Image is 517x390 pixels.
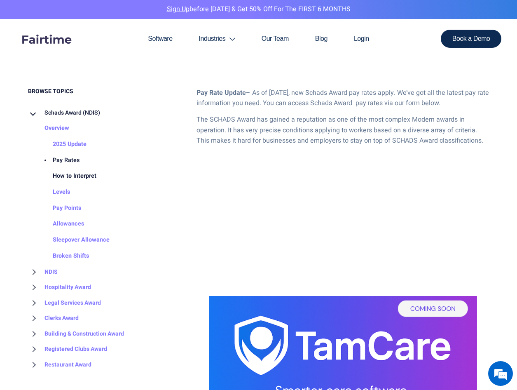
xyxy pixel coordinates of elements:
[197,160,487,284] iframe: Looking for Schads Award Pay Rates?
[36,200,81,216] a: Pay Points
[28,280,91,295] a: Hospitality Award
[28,88,184,372] div: BROWSE TOPICS
[28,357,91,373] a: Restaurant Award
[28,310,79,326] a: Clerks Award
[28,105,100,121] a: Schads Award (NDIS)
[36,216,84,232] a: Allowances
[167,4,189,14] a: Sign Up
[341,19,382,59] a: Login
[186,19,248,59] a: Industries
[197,88,489,109] p: – As of [DATE], new Schads Award pay rates apply. We’ve got all the latest pay rate information y...
[6,4,511,15] p: before [DATE] & Get 50% Off for the FIRST 6 MONTHS
[36,248,89,264] a: Broken Shifts
[28,120,69,136] a: Overview
[36,168,96,184] a: How to Interpret
[36,232,110,248] a: Sleepover Allowance
[248,19,302,59] a: Our Team
[28,264,58,280] a: NDIS
[36,184,70,200] a: Levels
[36,153,80,169] a: Pay Rates
[441,30,502,48] a: Book a Demo
[28,105,184,372] nav: BROWSE TOPICS
[36,136,87,153] a: 2025 Update
[197,115,489,146] p: The SCHADS Award has gained a reputation as one of the most complex Modern awards in operation. I...
[28,341,107,357] a: Registered Clubs Award
[28,295,101,311] a: Legal Services Award
[28,326,124,342] a: Building & Construction Award
[197,88,246,98] strong: Pay Rate Update
[302,19,341,59] a: Blog
[135,19,185,59] a: Software
[452,35,490,42] span: Book a Demo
